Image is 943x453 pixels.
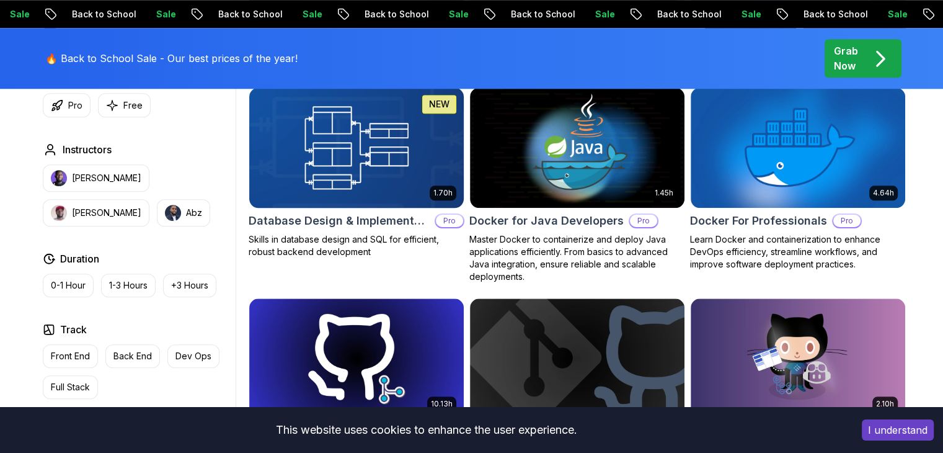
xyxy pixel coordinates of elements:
p: Skills in database design and SQL for efficient, robust backend development [249,233,464,258]
button: Front End [43,344,98,368]
button: Dev Ops [167,344,219,368]
p: 10.13h [431,399,453,409]
p: Back to School [352,8,436,20]
h2: Duration [60,251,99,266]
p: Pro [68,99,82,112]
button: 0-1 Hour [43,274,94,297]
p: Pro [630,215,657,227]
p: Back to School [498,8,583,20]
a: Database Design & Implementation card1.70hNEWDatabase Design & ImplementationProSkills in databas... [249,87,464,258]
div: This website uses cookies to enhance the user experience. [9,416,843,444]
h2: Docker For Professionals [690,212,827,230]
p: 4.64h [873,188,894,198]
p: 0-1 Hour [51,279,86,292]
p: Learn Docker and containerization to enhance DevOps efficiency, streamline workflows, and improve... [690,233,906,271]
p: Back to School [60,8,144,20]
p: Sale [729,8,769,20]
p: Full Stack [51,381,90,393]
img: Git for Professionals card [249,298,464,419]
p: Grab Now [834,43,858,73]
button: Accept cookies [862,419,934,441]
p: 1.70h [433,188,453,198]
button: Back End [105,344,160,368]
h2: Database Design & Implementation [249,212,430,230]
p: Back End [113,350,152,362]
p: Pro [833,215,861,227]
h2: Docker for Java Developers [469,212,624,230]
p: 1-3 Hours [109,279,148,292]
img: Docker for Java Developers card [470,87,684,208]
button: Pro [43,93,91,117]
p: 🔥 Back to School Sale - Our best prices of the year! [45,51,298,66]
p: [PERSON_NAME] [72,172,141,184]
a: Docker For Professionals card4.64hDocker For ProfessionalsProLearn Docker and containerization to... [690,87,906,271]
button: instructor img[PERSON_NAME] [43,164,149,192]
button: +3 Hours [163,274,216,297]
button: instructor imgAbz [157,199,210,226]
p: 1.45h [655,188,673,198]
p: Back to School [791,8,875,20]
h2: Instructors [63,142,112,157]
button: instructor img[PERSON_NAME] [43,199,149,226]
p: Sale [436,8,476,20]
button: Full Stack [43,375,98,399]
p: Back to School [645,8,729,20]
img: instructor img [165,205,181,221]
img: Git & GitHub Fundamentals card [470,298,684,419]
p: Sale [583,8,622,20]
p: Abz [186,207,202,219]
a: Docker for Java Developers card1.45hDocker for Java DevelopersProMaster Docker to containerize an... [469,87,685,283]
p: Back to School [206,8,290,20]
button: Free [98,93,151,117]
p: Pro [436,215,463,227]
h2: Track [60,322,87,337]
p: [PERSON_NAME] [72,207,141,219]
img: Docker For Professionals card [691,87,905,208]
p: Dev Ops [175,350,211,362]
p: 2.10h [876,399,894,409]
p: Sale [290,8,330,20]
img: GitHub Toolkit card [691,298,905,419]
button: 1-3 Hours [101,274,156,297]
p: NEW [429,98,449,110]
img: Database Design & Implementation card [244,84,469,210]
p: Front End [51,350,90,362]
p: Free [123,99,143,112]
img: instructor img [51,170,67,186]
p: Sale [144,8,184,20]
p: Sale [875,8,915,20]
img: instructor img [51,205,67,221]
p: +3 Hours [171,279,208,292]
p: Master Docker to containerize and deploy Java applications efficiently. From basics to advanced J... [469,233,685,283]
